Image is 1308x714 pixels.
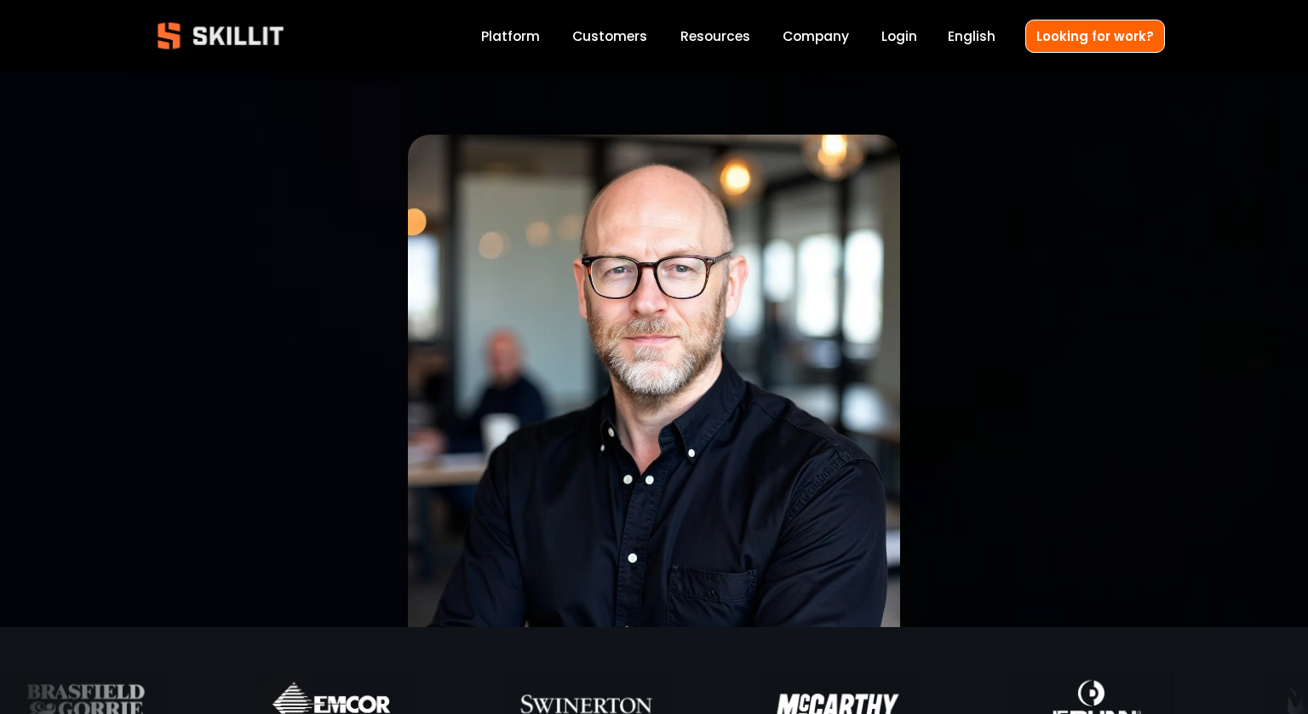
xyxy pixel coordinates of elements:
[948,25,995,48] div: language picker
[481,25,540,48] a: Platform
[783,25,849,48] a: Company
[680,25,750,48] a: folder dropdown
[881,25,917,48] a: Login
[1025,20,1165,53] a: Looking for work?
[948,26,995,46] span: English
[572,25,647,48] a: Customers
[680,26,750,46] span: Resources
[143,10,298,61] img: Skillit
